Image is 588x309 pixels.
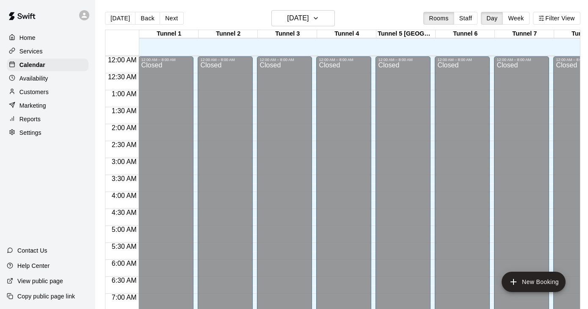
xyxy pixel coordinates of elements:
button: Back [135,12,160,25]
div: Tunnel 5 [GEOGRAPHIC_DATA] [376,30,436,38]
a: Settings [7,126,88,139]
div: Tunnel 7 [495,30,554,38]
h6: [DATE] [287,12,309,24]
span: 12:00 AM [106,56,139,64]
div: 12:00 AM – 8:00 AM [141,58,191,62]
p: Settings [19,128,41,137]
p: Calendar [19,61,45,69]
button: [DATE] [271,10,335,26]
span: 4:00 AM [110,192,139,199]
div: Tunnel 2 [199,30,258,38]
p: Services [19,47,43,56]
a: Calendar [7,58,88,71]
div: Tunnel 4 [317,30,376,38]
button: Next [160,12,183,25]
span: 1:30 AM [110,107,139,114]
p: Customers [19,88,49,96]
button: Staff [454,12,478,25]
p: Copy public page link [17,292,75,301]
div: 12:00 AM – 8:00 AM [437,58,487,62]
p: Reports [19,115,41,123]
button: Filter View [533,12,580,25]
button: Rooms [423,12,454,25]
span: 12:30 AM [106,73,139,81]
span: 5:00 AM [110,226,139,233]
p: Contact Us [17,246,47,255]
p: Help Center [17,262,50,270]
div: 12:00 AM – 8:00 AM [200,58,250,62]
div: 12:00 AM – 8:00 AM [319,58,369,62]
span: 3:30 AM [110,175,139,182]
span: 6:00 AM [110,260,139,267]
a: Marketing [7,99,88,112]
a: Services [7,45,88,58]
p: View public page [17,277,63,285]
div: 12:00 AM – 8:00 AM [259,58,309,62]
div: Tunnel 6 [436,30,495,38]
p: Home [19,33,36,42]
span: 3:00 AM [110,158,139,165]
button: add [502,272,566,292]
p: Marketing [19,101,46,110]
button: Week [502,12,529,25]
a: Home [7,31,88,44]
div: Tunnel 3 [258,30,317,38]
button: Day [481,12,503,25]
div: Tunnel 1 [139,30,199,38]
span: 4:30 AM [110,209,139,216]
p: Availability [19,74,48,83]
span: 7:00 AM [110,294,139,301]
span: 2:30 AM [110,141,139,148]
button: [DATE] [105,12,135,25]
span: 6:30 AM [110,277,139,284]
span: 5:30 AM [110,243,139,250]
a: Customers [7,86,88,98]
span: 1:00 AM [110,90,139,97]
div: 12:00 AM – 8:00 AM [378,58,428,62]
a: Reports [7,113,88,125]
div: 12:00 AM – 8:00 AM [497,58,547,62]
a: Availability [7,72,88,85]
span: 2:00 AM [110,124,139,131]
